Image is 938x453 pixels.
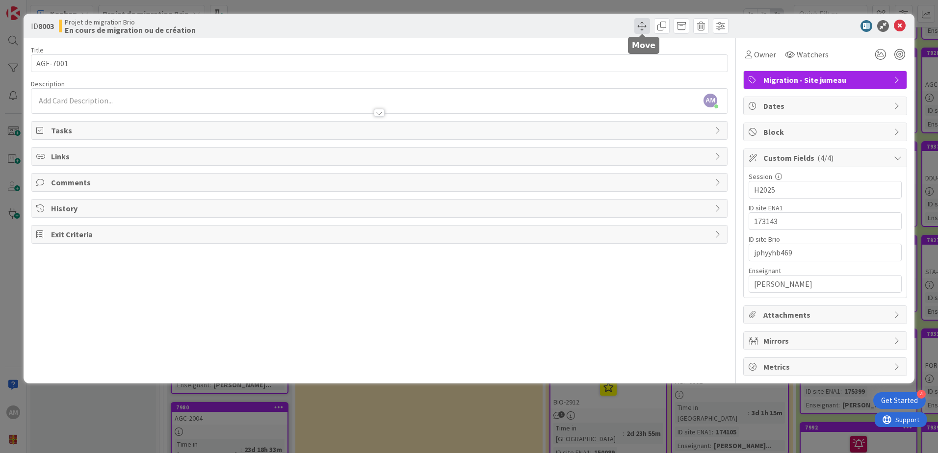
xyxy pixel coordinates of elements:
label: ID site Brio [749,235,780,244]
div: 4 [917,390,926,399]
label: Title [31,46,44,54]
div: Get Started [881,396,918,405]
span: Watchers [797,49,829,60]
div: Open Get Started checklist, remaining modules: 4 [873,392,926,409]
label: Session [749,172,772,181]
span: Comments [51,176,710,188]
span: Exit Criteria [51,228,710,240]
label: ID site ENA1 [749,203,783,212]
span: AM [703,94,717,107]
span: Dates [763,100,889,112]
b: 8003 [38,21,54,31]
span: Tasks [51,125,710,136]
h5: Move [632,41,655,50]
b: En cours de migration ou de création [65,26,196,34]
span: ( 4/4 ) [817,153,834,163]
span: Attachments [763,309,889,321]
span: Metrics [763,361,889,373]
span: ID [31,20,54,32]
span: Migration - Site jumeau [763,74,889,86]
span: Description [31,79,65,88]
label: Enseignant [749,266,781,275]
span: Projet de migration Brio [65,18,196,26]
span: Block [763,126,889,138]
span: Support [21,1,45,13]
span: Custom Fields [763,152,889,164]
span: Owner [754,49,776,60]
span: History [51,202,710,214]
span: Mirrors [763,335,889,347]
span: Links [51,151,710,162]
input: type card name here... [31,54,728,72]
